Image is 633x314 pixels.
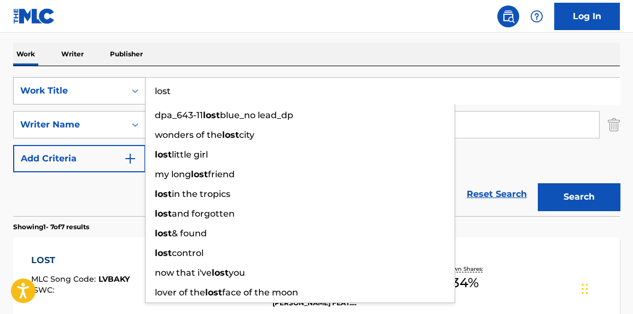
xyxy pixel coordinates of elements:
strong: lost [191,169,208,179]
p: Showing 1 - 7 of 7 results [13,222,89,232]
form: Search Form [13,77,620,216]
div: Writer Name [20,118,119,131]
span: 33.34 % [434,273,479,293]
img: search [502,10,515,23]
span: dpa_643-11 [155,110,203,120]
p: Publisher [107,43,146,66]
strong: lost [155,208,172,219]
span: and forgotten [172,208,235,219]
strong: lost [155,189,172,199]
p: Work [13,43,38,66]
span: now that i've [155,268,212,278]
span: blue_no lead_dp [220,110,293,120]
strong: lost [203,110,220,120]
button: Add Criteria [13,145,146,172]
img: help [530,10,543,23]
a: Public Search [497,5,519,27]
span: & found [172,228,207,239]
img: MLC Logo [13,8,55,24]
span: in the tropics [172,189,230,199]
span: face of the moon [222,287,298,298]
span: friend [208,169,235,179]
img: Delete Criterion [608,111,620,138]
div: Drag [582,272,588,305]
span: LVBAKY [98,274,130,284]
span: control [172,248,204,258]
strong: lost [212,268,229,278]
strong: lost [155,228,172,239]
p: Total Known Shares: [427,265,486,273]
strong: lost [222,130,239,140]
span: MLC Song Code : [31,274,98,284]
iframe: Chat Widget [578,261,633,314]
strong: lost [155,149,172,160]
span: ISWC : [31,285,57,295]
span: my long [155,169,191,179]
button: Search [538,183,620,211]
div: Help [526,5,548,27]
div: LOST [31,254,130,267]
span: city [239,130,254,140]
span: wonders of the [155,130,222,140]
a: Log In [554,3,620,30]
strong: lost [205,287,222,298]
strong: lost [155,248,172,258]
a: Reset Search [461,182,532,206]
span: lover of the [155,287,205,298]
span: little girl [172,149,208,160]
div: Work Title [20,84,119,97]
p: Writer [58,43,87,66]
span: you [229,268,245,278]
img: 9d2ae6d4665cec9f34b9.svg [124,152,137,165]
